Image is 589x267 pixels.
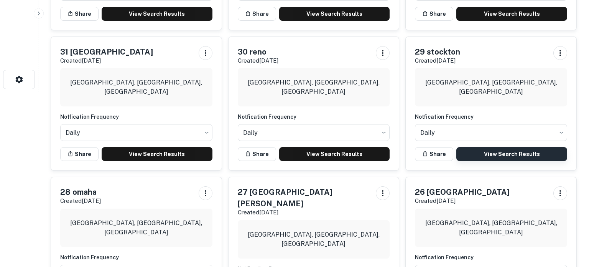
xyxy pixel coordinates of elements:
[415,7,453,21] button: Share
[244,230,384,249] p: [GEOGRAPHIC_DATA], [GEOGRAPHIC_DATA], [GEOGRAPHIC_DATA]
[60,147,99,161] button: Share
[415,253,567,262] h6: Notfication Frequency
[279,7,390,21] a: View Search Results
[456,7,567,21] a: View Search Results
[415,196,510,206] p: Created [DATE]
[60,186,101,198] h5: 28 omaha
[60,46,153,58] h5: 31 [GEOGRAPHIC_DATA]
[415,147,453,161] button: Share
[456,147,567,161] a: View Search Results
[238,147,276,161] button: Share
[66,78,206,96] p: [GEOGRAPHIC_DATA], [GEOGRAPHIC_DATA], [GEOGRAPHIC_DATA]
[238,56,278,65] p: Created [DATE]
[244,78,384,96] p: [GEOGRAPHIC_DATA], [GEOGRAPHIC_DATA], [GEOGRAPHIC_DATA]
[66,219,206,237] p: [GEOGRAPHIC_DATA], [GEOGRAPHIC_DATA], [GEOGRAPHIC_DATA]
[60,253,212,262] h6: Notfication Frequency
[415,122,567,143] div: Without label
[415,56,460,65] p: Created [DATE]
[102,147,212,161] a: View Search Results
[238,7,276,21] button: Share
[551,206,589,242] iframe: Chat Widget
[60,7,99,21] button: Share
[279,147,390,161] a: View Search Results
[238,186,370,209] h5: 27 [GEOGRAPHIC_DATA][PERSON_NAME]
[102,7,212,21] a: View Search Results
[421,78,561,96] p: [GEOGRAPHIC_DATA], [GEOGRAPHIC_DATA], [GEOGRAPHIC_DATA]
[60,113,212,121] h6: Notfication Frequency
[415,113,567,121] h6: Notfication Frequency
[238,113,390,121] h6: Notfication Frequency
[60,196,101,206] p: Created [DATE]
[60,122,212,143] div: Without label
[238,208,370,217] p: Created [DATE]
[238,46,278,58] h5: 30 reno
[60,56,153,65] p: Created [DATE]
[421,219,561,237] p: [GEOGRAPHIC_DATA], [GEOGRAPHIC_DATA], [GEOGRAPHIC_DATA]
[238,122,390,143] div: Without label
[415,186,510,198] h5: 26 [GEOGRAPHIC_DATA]
[415,46,460,58] h5: 29 stockton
